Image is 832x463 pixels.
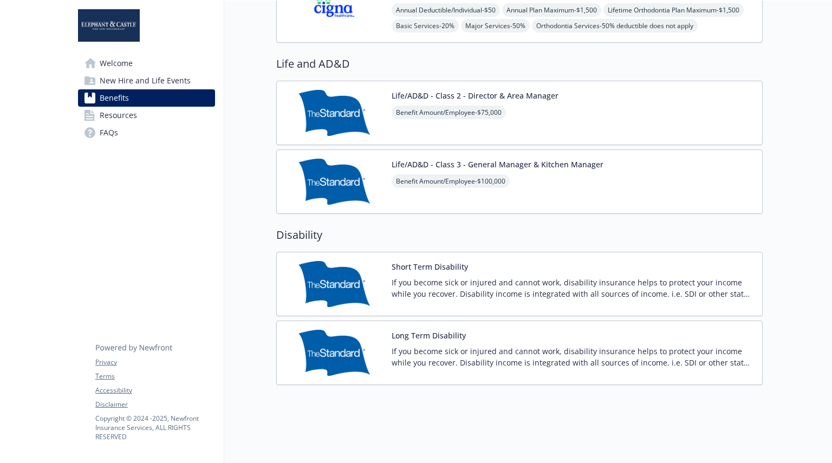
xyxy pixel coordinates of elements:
p: If you become sick or injured and cannot work, disability insurance helps to protect your income ... [392,345,753,368]
span: Major Services - 50% [461,19,530,32]
button: Short Term Disability [392,261,468,272]
a: Resources [78,107,215,124]
img: Standard Insurance Company carrier logo [285,330,383,376]
a: Disclaimer [95,400,214,409]
button: Life/AD&D - Class 3 - General Manager & Kitchen Manager [392,159,603,170]
button: Life/AD&D - Class 2 - Director & Area Manager [392,90,558,101]
span: FAQs [100,124,118,141]
p: If you become sick or injured and cannot work, disability insurance helps to protect your income ... [392,277,753,299]
h2: Disability [276,227,763,243]
img: Standard Insurance Company carrier logo [285,159,383,205]
span: Benefit Amount/Employee - $75,000 [392,106,506,119]
span: Welcome [100,55,133,72]
span: Basic Services - 20% [392,19,459,32]
span: Annual Deductible/Individual - $50 [392,3,500,17]
span: Annual Plan Maximum - $1,500 [502,3,601,17]
a: New Hire and Life Events [78,72,215,89]
span: Benefit Amount/Employee - $100,000 [392,174,510,188]
a: Welcome [78,55,215,72]
span: Orthodontia Services - 50% deductible does not apply [532,19,698,32]
a: Privacy [95,357,214,367]
img: Standard Insurance Company carrier logo [285,261,383,307]
p: Copyright © 2024 - 2025 , Newfront Insurance Services, ALL RIGHTS RESERVED [95,414,214,441]
span: Resources [100,107,137,124]
span: New Hire and Life Events [100,72,191,89]
span: Lifetime Orthodontia Plan Maximum - $1,500 [603,3,744,17]
img: Standard Insurance Company carrier logo [285,90,383,136]
button: Long Term Disability [392,330,466,341]
span: Benefits [100,89,129,107]
a: Benefits [78,89,215,107]
a: FAQs [78,124,215,141]
h2: Life and AD&D [276,56,763,72]
a: Accessibility [95,386,214,395]
a: Terms [95,371,214,381]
